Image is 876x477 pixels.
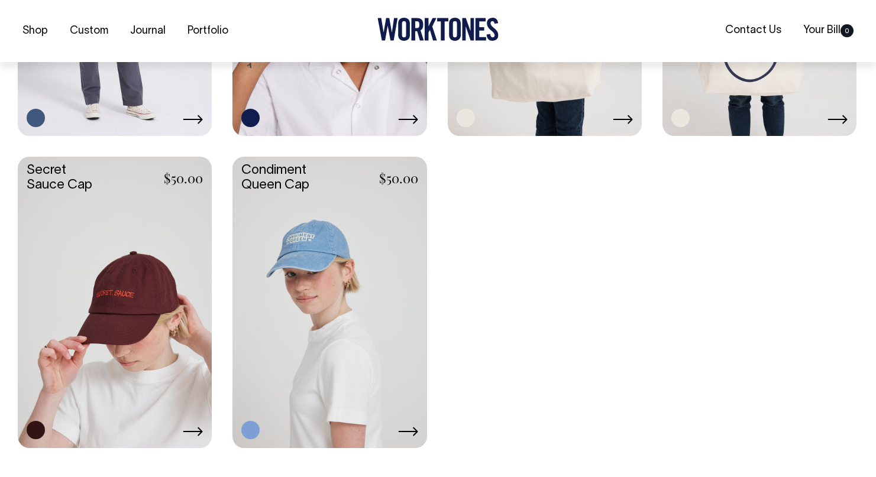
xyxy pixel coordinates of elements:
[65,21,113,41] a: Custom
[183,21,233,41] a: Portfolio
[799,21,858,40] a: Your Bill0
[720,21,786,40] a: Contact Us
[125,21,170,41] a: Journal
[841,24,854,37] span: 0
[18,21,53,41] a: Shop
